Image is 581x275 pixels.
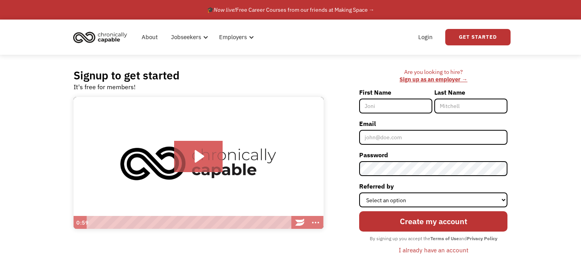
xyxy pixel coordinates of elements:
[359,86,507,257] form: Member-Signup-Form
[359,180,507,192] label: Referred by
[137,25,162,50] a: About
[445,29,511,45] a: Get Started
[399,245,468,255] div: I already have an account
[90,216,288,229] div: Playbar
[434,99,507,113] input: Mitchell
[207,5,374,14] div: 🎓 Free Career Courses from our friends at Making Space →
[414,25,437,50] a: Login
[359,149,507,161] label: Password
[166,25,210,50] div: Jobseekers
[214,25,256,50] div: Employers
[171,32,201,42] div: Jobseekers
[214,6,236,13] em: Now live!
[359,130,507,145] input: john@doe.com
[393,243,474,257] a: I already have an account
[219,32,247,42] div: Employers
[366,234,501,244] div: By signing up you accept the and
[359,68,507,83] div: Are you looking to hire? ‍
[71,29,130,46] img: Chronically Capable logo
[359,117,507,130] label: Email
[71,29,133,46] a: home
[292,216,308,229] a: Wistia Logo -- Learn More
[359,99,432,113] input: Joni
[74,68,180,82] h2: Signup to get started
[467,235,497,241] strong: Privacy Policy
[74,82,136,92] div: It's free for members!
[399,75,467,83] a: Sign up as an employer →
[434,86,507,99] label: Last Name
[359,86,432,99] label: First Name
[308,216,324,229] button: Show more buttons
[174,141,223,172] button: Play Video: Introducing Chronically Capable
[359,211,507,232] input: Create my account
[430,235,459,241] strong: Terms of Use
[74,97,324,229] img: Introducing Chronically Capable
